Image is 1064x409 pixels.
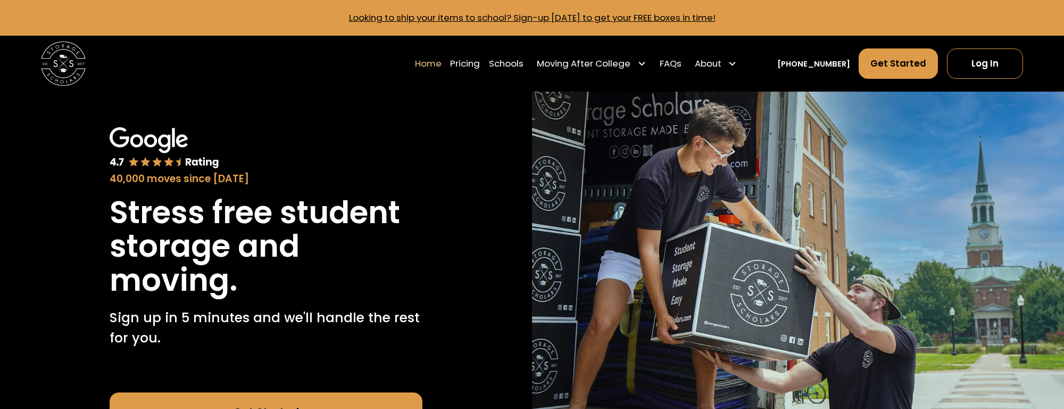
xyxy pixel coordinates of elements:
[489,48,523,79] a: Schools
[777,58,850,70] a: [PHONE_NUMBER]
[110,127,219,169] img: Google 4.7 star rating
[859,48,938,79] a: Get Started
[41,42,86,86] img: Storage Scholars main logo
[110,171,422,186] div: 40,000 moves since [DATE]
[110,308,422,348] p: Sign up in 5 minutes and we'll handle the rest for you.
[450,48,480,79] a: Pricing
[537,57,630,70] div: Moving After College
[349,11,716,24] a: Looking to ship your items to school? Sign-up [DATE] to get your FREE boxes in time!
[695,57,721,70] div: About
[415,48,442,79] a: Home
[660,48,681,79] a: FAQs
[110,195,422,297] h1: Stress free student storage and moving.
[947,48,1023,79] a: Log In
